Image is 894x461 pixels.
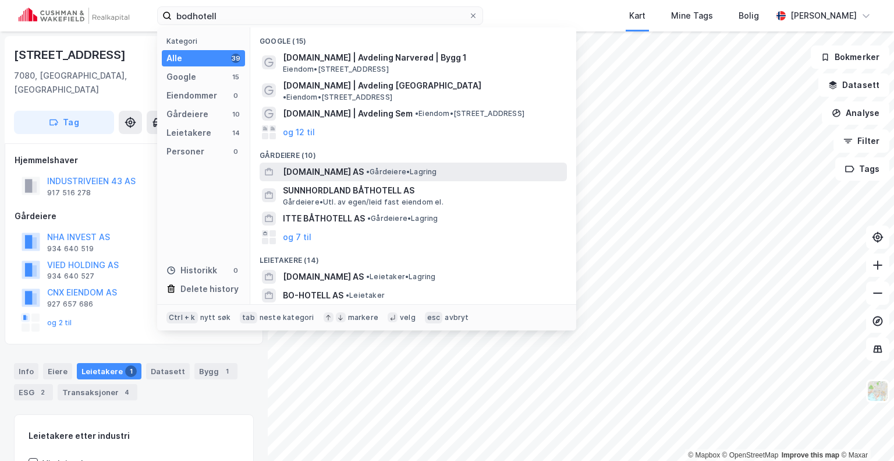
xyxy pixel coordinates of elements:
[346,291,349,300] span: •
[283,65,389,74] span: Eiendom • [STREET_ADDRESS]
[790,9,857,23] div: [PERSON_NAME]
[283,51,562,65] span: [DOMAIN_NAME] | Avdeling Narverød | Bygg 1
[415,109,524,118] span: Eiendom • [STREET_ADDRESS]
[172,7,469,24] input: Søk på adresse, matrikkel, gårdeiere, leietakere eller personer
[283,212,365,226] span: ITTE BÅTHOTELL AS
[240,312,257,323] div: tab
[283,288,343,302] span: BO-HOTELL AS
[194,363,237,379] div: Bygg
[166,107,208,121] div: Gårdeiere
[425,312,443,323] div: esc
[146,363,190,379] div: Datasett
[415,109,418,118] span: •
[43,363,72,379] div: Eiere
[833,129,889,153] button: Filter
[47,300,93,309] div: 927 657 686
[47,244,94,254] div: 934 640 519
[283,107,413,121] span: [DOMAIN_NAME] | Avdeling Sem
[231,147,240,156] div: 0
[722,451,779,459] a: OpenStreetMap
[367,214,438,223] span: Gårdeiere • Lagring
[348,313,378,322] div: markere
[836,405,894,461] iframe: Chat Widget
[346,291,385,300] span: Leietaker
[250,142,576,163] div: Gårdeiere (10)
[366,272,370,281] span: •
[283,93,286,101] span: •
[15,209,253,223] div: Gårdeiere
[58,384,137,400] div: Transaksjoner
[125,365,137,377] div: 1
[283,230,311,244] button: og 7 til
[671,9,713,23] div: Mine Tags
[445,313,469,322] div: avbryt
[166,145,204,159] div: Personer
[19,8,129,24] img: cushman-wakefield-realkapital-logo.202ea83816669bd177139c58696a8fa1.svg
[400,313,416,322] div: velg
[231,54,240,63] div: 39
[14,363,38,379] div: Info
[867,380,889,402] img: Z
[180,282,239,296] div: Delete history
[629,9,645,23] div: Kart
[250,247,576,268] div: Leietakere (14)
[811,45,889,69] button: Bokmerker
[231,72,240,82] div: 15
[47,188,91,198] div: 917 516 278
[200,313,231,322] div: nytt søk
[283,184,562,198] span: SUNNHORDLAND BÅTHOTELL AS
[14,69,162,97] div: 7080, [GEOGRAPHIC_DATA], [GEOGRAPHIC_DATA]
[166,312,198,323] div: Ctrl + k
[166,126,211,140] div: Leietakere
[166,263,217,277] div: Historikk
[77,363,141,379] div: Leietakere
[836,405,894,461] div: Kontrollprogram for chat
[283,125,315,139] button: og 12 til
[688,451,720,459] a: Mapbox
[739,9,759,23] div: Bolig
[231,128,240,138] div: 14
[121,386,133,398] div: 4
[283,270,364,284] span: [DOMAIN_NAME] AS
[166,89,217,103] div: Eiendommer
[231,266,240,275] div: 0
[14,45,128,64] div: [STREET_ADDRESS]
[366,167,370,176] span: •
[166,37,245,45] div: Kategori
[260,313,314,322] div: neste kategori
[231,91,240,100] div: 0
[221,365,233,377] div: 1
[835,157,889,181] button: Tags
[37,386,48,398] div: 2
[14,384,53,400] div: ESG
[283,165,364,179] span: [DOMAIN_NAME] AS
[14,111,114,134] button: Tag
[366,272,436,281] span: Leietaker • Lagring
[15,153,253,167] div: Hjemmelshaver
[367,214,371,223] span: •
[283,198,444,207] span: Gårdeiere • Utl. av egen/leid fast eiendom el.
[283,93,392,102] span: Eiendom • [STREET_ADDRESS]
[231,110,240,119] div: 10
[166,51,182,65] div: Alle
[47,272,94,281] div: 934 640 527
[366,167,437,177] span: Gårdeiere • Lagring
[29,429,239,443] div: Leietakere etter industri
[782,451,839,459] a: Improve this map
[166,70,196,84] div: Google
[283,79,481,93] span: [DOMAIN_NAME] | Avdeling [GEOGRAPHIC_DATA]
[818,73,889,97] button: Datasett
[822,101,889,125] button: Analyse
[250,27,576,48] div: Google (15)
